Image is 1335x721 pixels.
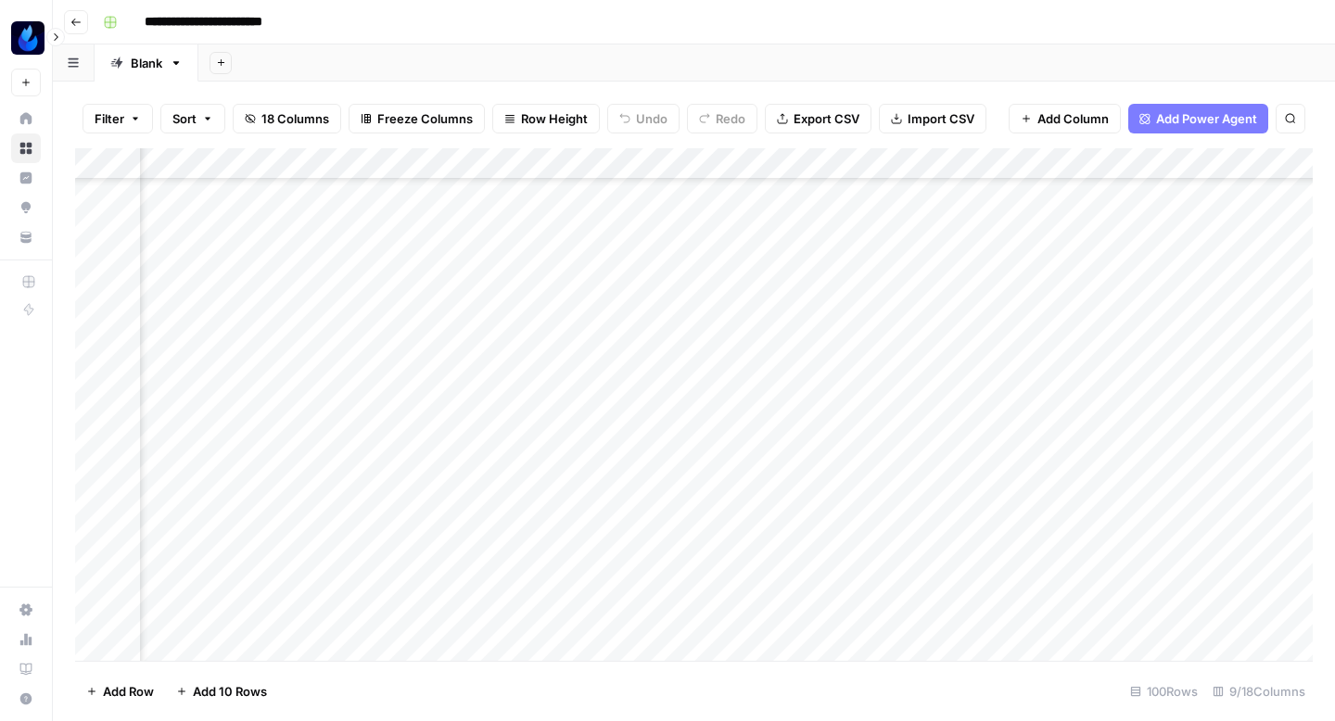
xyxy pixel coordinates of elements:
[11,654,41,684] a: Learning Hub
[716,109,745,128] span: Redo
[95,44,198,82] a: Blank
[11,193,41,222] a: Opportunities
[131,54,162,72] div: Blank
[11,163,41,193] a: Insights
[794,109,859,128] span: Export CSV
[165,677,278,706] button: Add 10 Rows
[908,109,974,128] span: Import CSV
[1009,104,1121,133] button: Add Column
[492,104,600,133] button: Row Height
[172,109,197,128] span: Sort
[1128,104,1268,133] button: Add Power Agent
[11,104,41,133] a: Home
[11,595,41,625] a: Settings
[607,104,680,133] button: Undo
[1123,677,1205,706] div: 100 Rows
[233,104,341,133] button: 18 Columns
[75,677,165,706] button: Add Row
[636,109,667,128] span: Undo
[103,682,154,701] span: Add Row
[193,682,267,701] span: Add 10 Rows
[349,104,485,133] button: Freeze Columns
[11,625,41,654] a: Usage
[11,21,44,55] img: AgentFire Content Logo
[879,104,986,133] button: Import CSV
[95,109,124,128] span: Filter
[687,104,757,133] button: Redo
[377,109,473,128] span: Freeze Columns
[11,684,41,714] button: Help + Support
[765,104,871,133] button: Export CSV
[11,15,41,61] button: Workspace: AgentFire Content
[1156,109,1257,128] span: Add Power Agent
[261,109,329,128] span: 18 Columns
[1205,677,1313,706] div: 9/18 Columns
[83,104,153,133] button: Filter
[11,133,41,163] a: Browse
[1037,109,1109,128] span: Add Column
[160,104,225,133] button: Sort
[11,222,41,252] a: Your Data
[521,109,588,128] span: Row Height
